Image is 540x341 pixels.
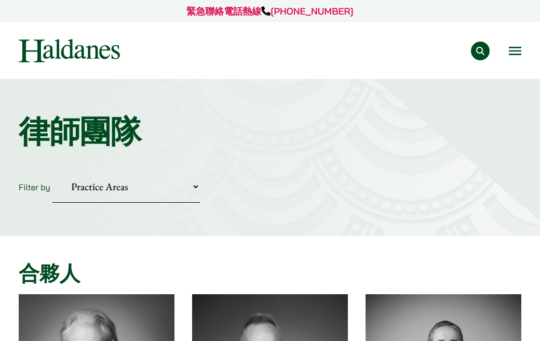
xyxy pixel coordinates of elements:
[471,42,490,60] button: Search
[19,39,120,62] img: Logo of Haldanes
[509,47,521,55] button: Open menu
[186,5,353,17] a: 緊急聯絡電話熱線[PHONE_NUMBER]
[19,261,521,286] h2: 合夥人
[19,113,521,150] h1: 律師團隊
[19,182,50,192] label: Filter by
